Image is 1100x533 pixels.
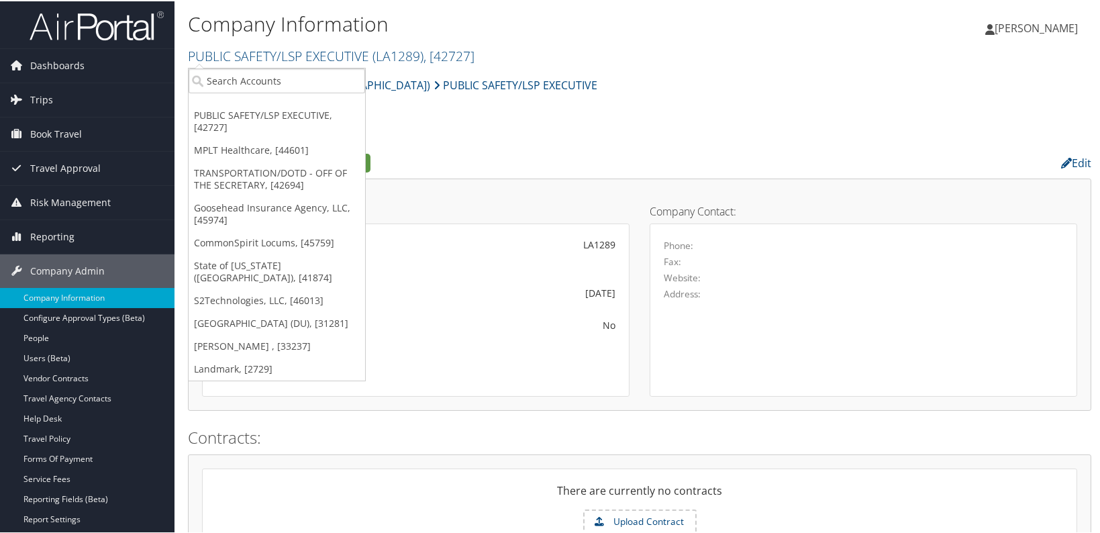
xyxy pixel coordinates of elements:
[664,286,701,299] label: Address:
[664,270,701,283] label: Website:
[30,150,101,184] span: Travel Approval
[189,195,365,230] a: Goosehead Insurance Agency, LLC, [45974]
[1061,154,1091,169] a: Edit
[189,160,365,195] a: TRANSPORTATION/DOTD - OFF OF THE SECRETARY, [42694]
[985,7,1091,47] a: [PERSON_NAME]
[188,46,474,64] a: PUBLIC SAFETY/LSP EXECUTIVE
[30,219,74,252] span: Reporting
[664,254,681,267] label: Fax:
[189,253,365,288] a: State of [US_STATE] ([GEOGRAPHIC_DATA]), [41874]
[995,19,1078,34] span: [PERSON_NAME]
[423,46,474,64] span: , [ 42727 ]
[30,116,82,150] span: Book Travel
[189,334,365,356] a: [PERSON_NAME] , [33237]
[203,481,1077,508] div: There are currently no contracts
[30,48,85,81] span: Dashboards
[189,356,365,379] a: Landmark, [2729]
[202,205,630,215] h4: Account Details:
[30,185,111,218] span: Risk Management
[188,425,1091,448] h2: Contracts:
[189,67,365,92] input: Search Accounts
[189,103,365,138] a: PUBLIC SAFETY/LSP EXECUTIVE, [42727]
[189,311,365,334] a: [GEOGRAPHIC_DATA] (DU), [31281]
[356,285,615,299] div: [DATE]
[356,317,615,331] div: No
[434,70,597,97] a: PUBLIC SAFETY/LSP EXECUTIVE
[372,46,423,64] span: ( LA1289 )
[650,205,1077,215] h4: Company Contact:
[188,9,790,37] h1: Company Information
[30,253,105,287] span: Company Admin
[189,138,365,160] a: MPLT Healthcare, [44601]
[585,510,695,532] label: Upload Contract
[664,238,693,251] label: Phone:
[356,236,615,250] div: LA1289
[189,288,365,311] a: S2Technologies, LLC, [46013]
[189,230,365,253] a: CommonSpirit Locums, [45759]
[30,82,53,115] span: Trips
[188,150,783,173] h2: Company Profile:
[30,9,164,40] img: airportal-logo.png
